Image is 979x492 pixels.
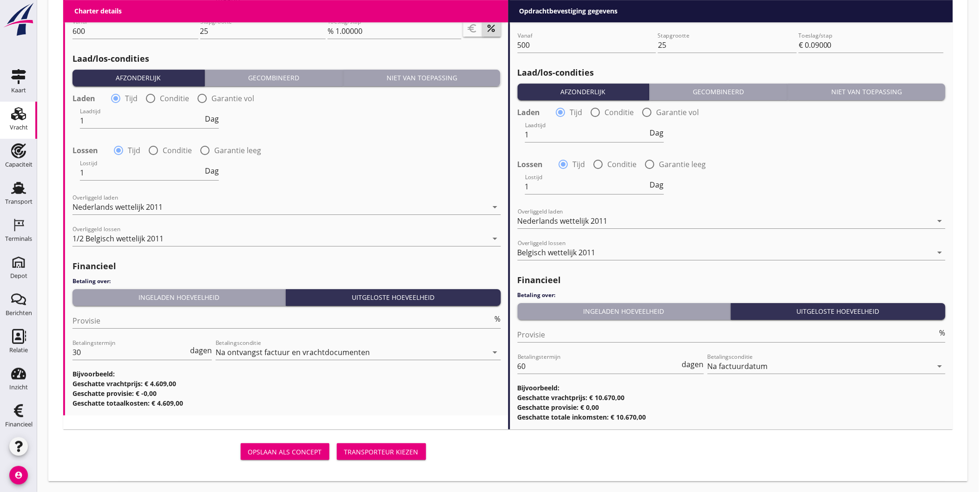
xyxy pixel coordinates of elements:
[518,160,543,169] strong: Lossen
[344,447,419,457] div: Transporteur kiezen
[518,383,946,393] h3: Bijvoorbeeld:
[525,179,648,194] input: Lostijd
[934,361,946,372] i: arrow_drop_down
[205,167,219,175] span: Dag
[188,347,212,354] div: dagen
[286,289,500,306] button: Uitgeloste hoeveelheid
[10,124,28,130] div: Vracht
[653,87,784,97] div: Gecombineerd
[778,8,789,19] i: clear
[125,94,138,103] label: Tijd
[5,162,33,168] div: Capaciteit
[72,203,163,211] div: Nederlands wettelijk 2011
[518,303,731,320] button: Ingeladen hoeveelheid
[72,289,286,306] button: Ingeladen hoeveelheid
[80,113,203,128] input: Laadtijd
[72,70,205,86] button: Afzonderlijk
[933,8,944,19] i: arrow_drop_down
[518,108,540,117] strong: Laden
[335,24,461,39] input: Toeslag/stap
[76,73,201,83] div: Afzonderlijk
[248,447,322,457] div: Opslaan als concept
[214,146,261,155] label: Garantie leeg
[5,199,33,205] div: Transport
[72,260,501,272] h2: Financieel
[72,379,501,388] h3: Geschatte vrachtprijs: € 4.609,00
[490,347,501,358] i: arrow_drop_down
[9,347,28,353] div: Relatie
[467,23,478,34] i: euro
[200,24,326,39] input: Stapgrootte
[163,146,192,155] label: Conditie
[791,8,802,19] i: arrow_drop_down
[72,398,501,408] h3: Geschatte totaalkosten: € 4.609,00
[80,165,203,180] input: Lostijd
[72,277,501,285] h4: Betaling over:
[72,234,164,243] div: 1/2 Belgisch wettelijk 2011
[337,443,426,460] button: Transporteur kiezen
[490,233,501,244] i: arrow_drop_down
[659,160,706,169] label: Garantie leeg
[648,8,659,19] i: arrow_drop_down
[792,87,942,97] div: Niet van toepassing
[9,466,28,485] i: account_circle
[241,443,329,460] button: Opslaan als concept
[518,291,946,299] h4: Betaling over:
[799,39,805,51] div: €
[6,310,32,316] div: Berichten
[72,388,501,398] h3: Geschatte provisie: € -0,00
[205,70,343,86] button: Gecombineerd
[518,217,608,225] div: Nederlands wettelijk 2011
[343,70,501,86] button: Niet van toepassing
[635,8,646,19] i: clear
[735,306,942,316] div: Uitgeloste hoeveelheid
[205,115,219,123] span: Dag
[328,26,335,37] div: %
[160,94,189,103] label: Conditie
[518,402,946,412] h3: Geschatte provisie: € 0,00
[518,248,596,257] div: Belgisch wettelijk 2011
[573,160,585,169] label: Tijd
[605,108,634,117] label: Conditie
[661,9,756,18] div: Gemiddelde laatste maand
[525,127,648,142] input: Laadtijd
[5,236,32,242] div: Terminals
[216,348,370,356] div: Na ontvangst factuur en vrachtdocumenten
[289,292,497,302] div: Uitgeloste hoeveelheid
[5,421,33,427] div: Financieel
[802,9,883,18] div: Uitgeloste hoeveelheid
[10,273,27,279] div: Depot
[72,52,501,65] h2: Laad/los-condities
[805,38,944,52] input: Toeslag/stap
[658,38,797,52] input: Stapgrootte
[518,38,657,52] input: Vanaf
[76,292,282,302] div: Ingeladen hoeveelheid
[72,146,98,155] strong: Lossen
[9,384,28,390] div: Inzicht
[731,303,946,320] button: Uitgeloste hoeveelheid
[72,94,95,103] strong: Laden
[788,84,946,100] button: Niet van toepassing
[128,146,140,155] label: Tijd
[72,345,188,360] input: Betalingstermijn
[72,24,198,39] input: Vanaf
[650,181,664,188] span: Dag
[518,359,680,374] input: Betalingstermijn
[347,73,497,83] div: Niet van toepassing
[518,327,938,342] input: Provisie
[486,23,497,34] i: percent
[521,87,646,97] div: Afzonderlijk
[490,201,501,213] i: arrow_drop_down
[708,362,768,370] div: Na factuurdatum
[493,315,501,323] div: %
[72,313,493,328] input: Provisie
[680,361,704,368] div: dagen
[11,87,26,93] div: Kaart
[518,66,946,79] h2: Laad/los-condities
[657,108,699,117] label: Garantie vol
[518,393,946,402] h3: Geschatte vrachtprijs: € 10.670,00
[934,215,946,227] i: arrow_drop_down
[518,274,946,286] h2: Financieel
[72,369,501,379] h3: Bijvoorbeeld:
[211,94,254,103] label: Garantie vol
